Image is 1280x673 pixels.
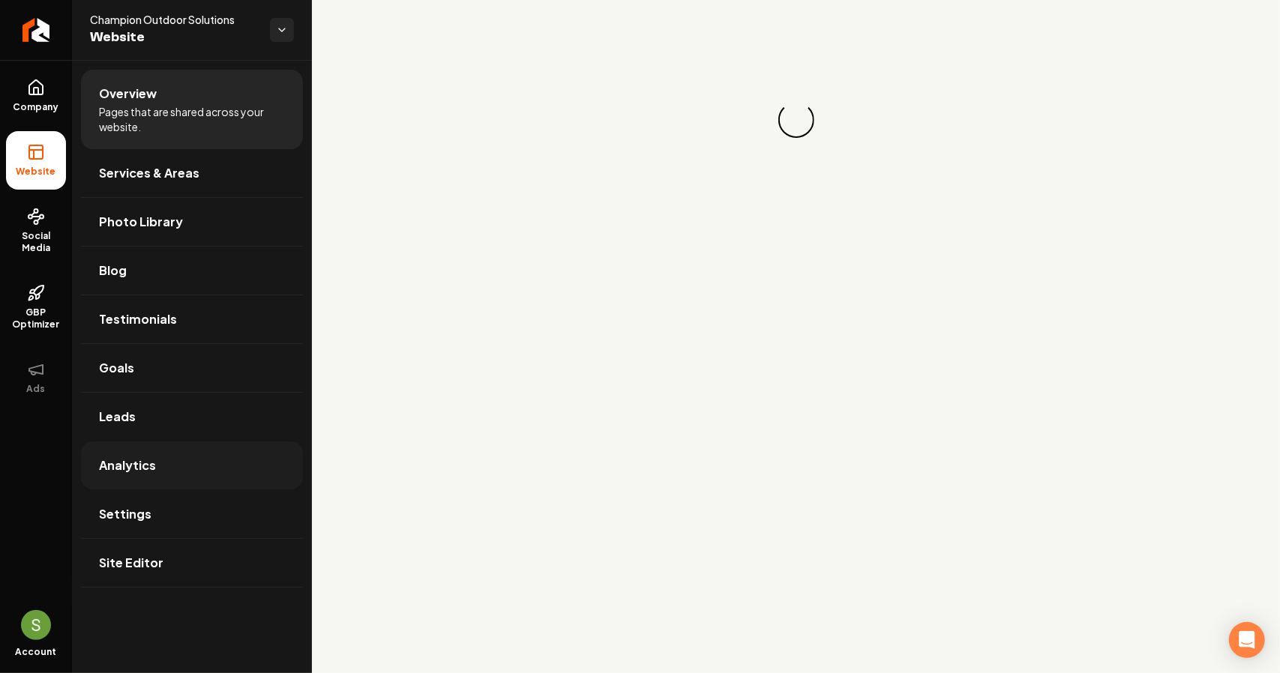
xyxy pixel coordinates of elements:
span: Overview [99,85,157,103]
a: Services & Areas [81,149,303,197]
span: Photo Library [99,213,183,231]
button: Open user button [21,610,51,640]
a: GBP Optimizer [6,272,66,342]
a: Goals [81,344,303,392]
span: Website [90,27,258,48]
span: Pages that are shared across your website. [99,104,285,134]
span: Site Editor [99,554,163,572]
span: Champion Outdoor Solutions [90,12,258,27]
span: Website [10,166,62,178]
button: Ads [6,348,66,407]
span: Goals [99,359,134,377]
span: GBP Optimizer [6,307,66,331]
div: Loading [771,94,821,145]
img: Sales Champion [21,610,51,640]
a: Site Editor [81,539,303,587]
a: Testimonials [81,295,303,343]
img: Rebolt Logo [22,18,50,42]
a: Settings [81,490,303,538]
span: Analytics [99,456,156,474]
span: Blog [99,262,127,280]
span: Services & Areas [99,164,199,182]
a: Company [6,67,66,125]
span: Leads [99,408,136,426]
span: Account [16,646,57,658]
span: Settings [99,505,151,523]
a: Photo Library [81,198,303,246]
a: Social Media [6,196,66,266]
a: Analytics [81,441,303,489]
span: Social Media [6,230,66,254]
span: Testimonials [99,310,177,328]
div: Open Intercom Messenger [1229,622,1265,658]
a: Leads [81,393,303,441]
span: Ads [21,383,52,395]
a: Blog [81,247,303,295]
span: Company [7,101,65,113]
